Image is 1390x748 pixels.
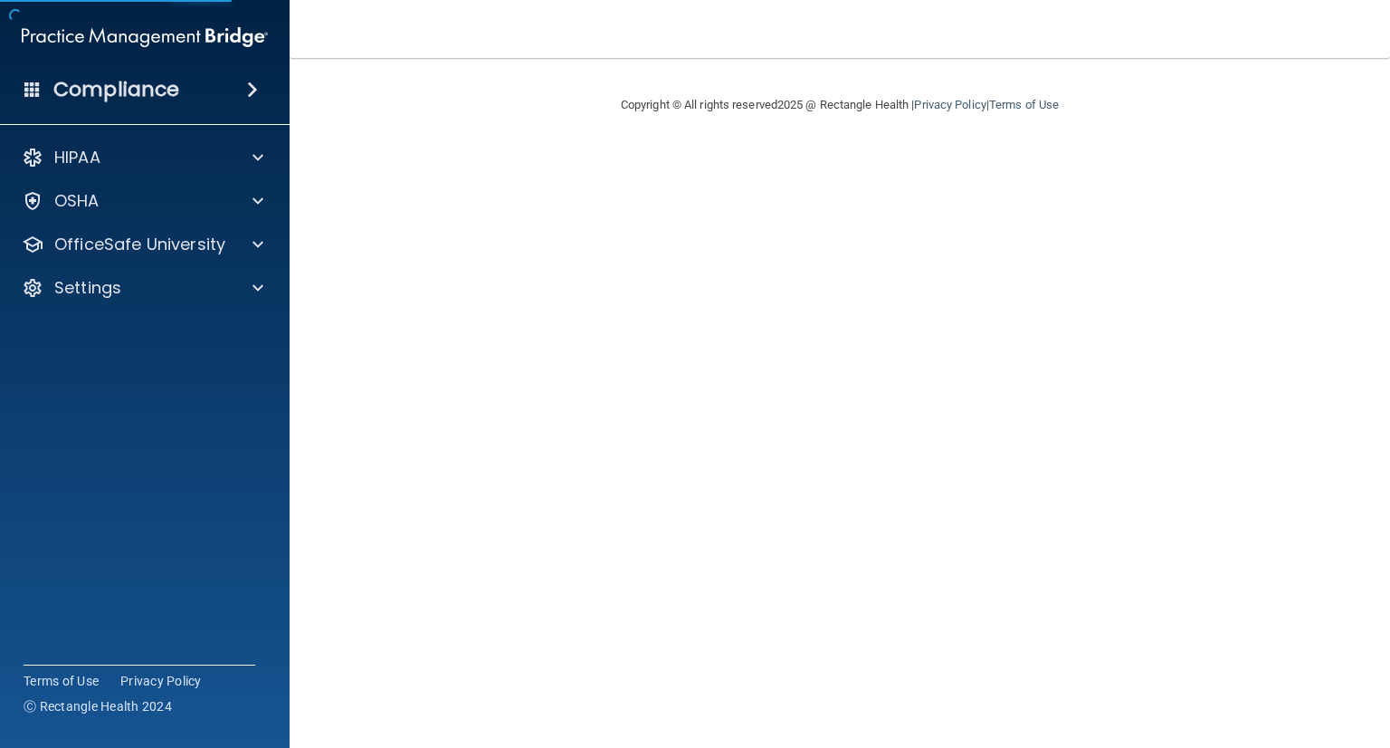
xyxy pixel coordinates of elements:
h4: Compliance [53,77,179,102]
span: Ⓒ Rectangle Health 2024 [24,697,172,715]
p: OSHA [54,190,100,212]
a: Terms of Use [24,672,99,690]
a: Privacy Policy [120,672,202,690]
a: HIPAA [22,147,263,168]
p: HIPAA [54,147,100,168]
a: Terms of Use [989,98,1059,111]
p: Settings [54,277,121,299]
a: Privacy Policy [914,98,985,111]
div: Copyright © All rights reserved 2025 @ Rectangle Health | | [509,76,1170,134]
p: OfficeSafe University [54,234,225,255]
a: OSHA [22,190,263,212]
a: Settings [22,277,263,299]
a: OfficeSafe University [22,234,263,255]
img: PMB logo [22,19,268,55]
